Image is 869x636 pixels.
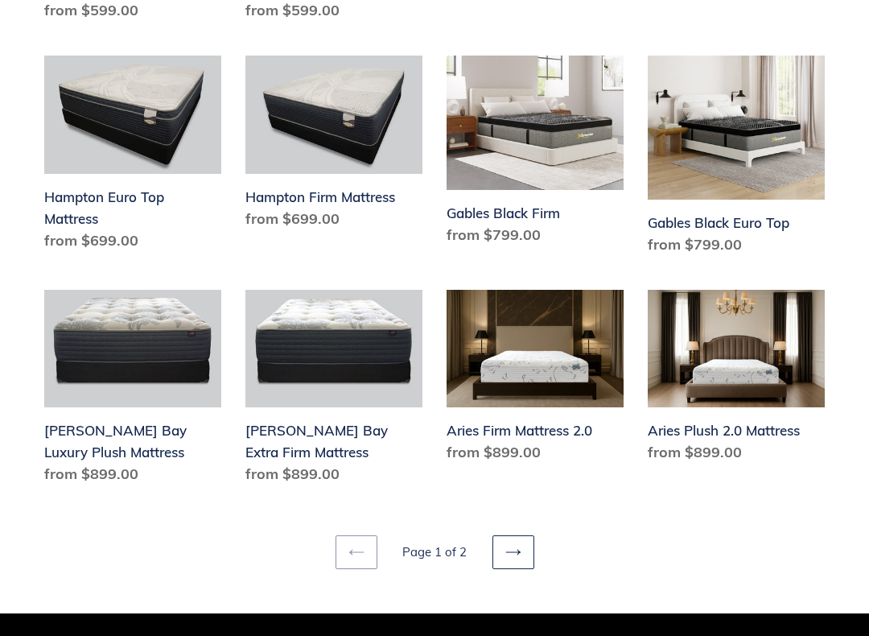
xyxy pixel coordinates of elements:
a: Gables Black Firm [447,56,624,251]
a: Aries Plush 2.0 Mattress [648,290,825,470]
a: Hampton Euro Top Mattress [44,56,221,258]
a: Chadwick Bay Luxury Plush Mattress [44,290,221,492]
a: Chadwick Bay Extra Firm Mattress [245,290,422,492]
a: Hampton Firm Mattress [245,56,422,236]
li: Page 1 of 2 [381,543,489,562]
a: Gables Black Euro Top [648,56,825,261]
a: Aries Firm Mattress 2.0 [447,290,624,470]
